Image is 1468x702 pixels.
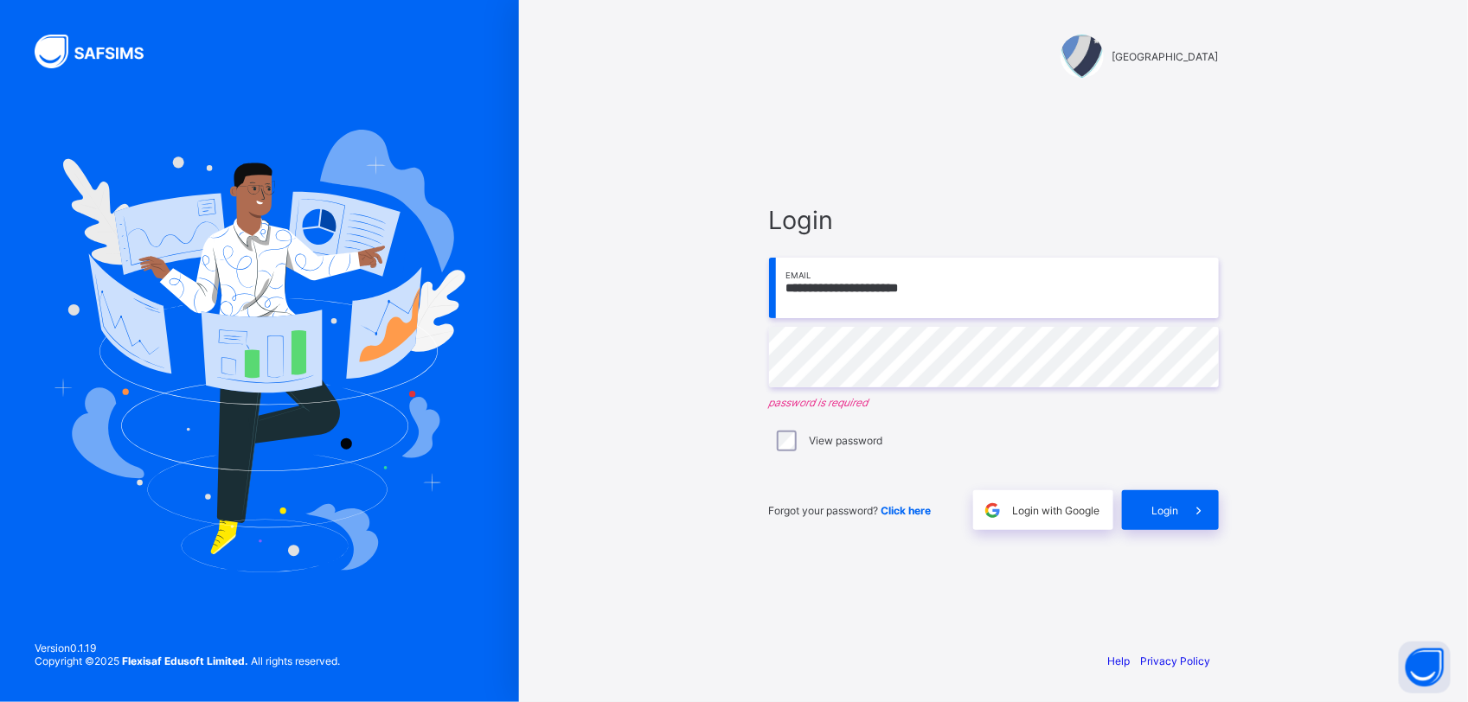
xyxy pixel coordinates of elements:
[35,654,340,667] span: Copyright © 2025 All rights reserved.
[1399,641,1451,693] button: Open asap
[54,130,465,572] img: Hero Image
[122,654,248,667] strong: Flexisaf Edusoft Limited.
[983,501,1003,520] img: google.396cfc9801f0270233282035f929180a.svg
[1108,654,1131,667] a: Help
[35,641,340,654] span: Version 0.1.19
[1152,504,1179,517] span: Login
[1141,654,1211,667] a: Privacy Policy
[769,504,932,517] span: Forgot your password?
[881,504,932,517] a: Click here
[1112,50,1219,63] span: [GEOGRAPHIC_DATA]
[769,396,1219,409] em: password is required
[35,35,164,68] img: SAFSIMS Logo
[769,205,1219,235] span: Login
[809,434,882,447] label: View password
[1013,504,1100,517] span: Login with Google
